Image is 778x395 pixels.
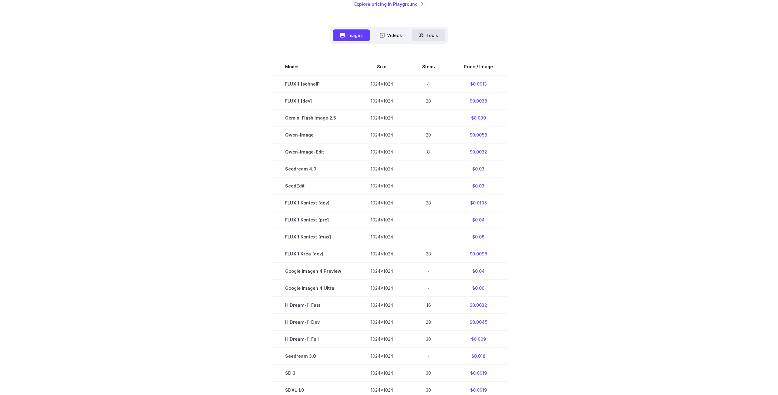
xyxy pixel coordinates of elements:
[333,29,370,41] button: Images
[271,177,356,194] td: SeedEdit
[356,364,408,381] td: 1024x1024
[449,279,507,296] td: $0.06
[271,313,356,330] td: HiDream-I1 Dev
[356,296,408,313] td: 1024x1024
[408,279,449,296] td: -
[408,93,449,110] td: 28
[408,194,449,211] td: 28
[271,127,356,143] td: Qwen-Image
[449,194,507,211] td: $0.0105
[271,347,356,364] td: Seedream 3.0
[271,93,356,110] td: FLUX.1 [dev]
[449,296,507,313] td: $0.0032
[356,160,408,177] td: 1024x1024
[356,211,408,228] td: 1024x1024
[271,75,356,93] td: FLUX.1 [schnell]
[356,245,408,262] td: 1024x1024
[271,228,356,245] td: FLUX.1 Kontext [max]
[408,347,449,364] td: -
[449,160,507,177] td: $0.03
[408,127,449,143] td: 20
[449,93,507,110] td: $0.0038
[408,228,449,245] td: -
[408,110,449,127] td: -
[408,296,449,313] td: 16
[271,262,356,279] td: Google Imagen 4 Preview
[449,313,507,330] td: $0.0045
[449,58,507,75] th: Price / Image
[449,211,507,228] td: $0.04
[356,93,408,110] td: 1024x1024
[356,110,408,127] td: 1024x1024
[271,279,356,296] td: Google Imagen 4 Ultra
[354,1,424,8] a: Explore pricing in Playground
[356,143,408,160] td: 1024x1024
[408,330,449,347] td: 30
[271,296,356,313] td: HiDream-I1 Fast
[449,177,507,194] td: $0.03
[408,75,449,93] td: 4
[271,143,356,160] td: Qwen-Image-Edit
[449,364,507,381] td: $0.0019
[408,58,449,75] th: Steps
[271,245,356,262] td: FLUX.1 Krea [dev]
[408,262,449,279] td: -
[271,211,356,228] td: FLUX.1 Kontext [pro]
[271,330,356,347] td: HiDream-I1 Full
[356,262,408,279] td: 1024x1024
[449,228,507,245] td: $0.08
[449,330,507,347] td: $0.009
[356,228,408,245] td: 1024x1024
[285,114,341,121] span: Gemini Flash Image 2.5
[449,245,507,262] td: $0.0098
[408,211,449,228] td: -
[449,262,507,279] td: $0.04
[408,160,449,177] td: -
[356,313,408,330] td: 1024x1024
[372,29,409,41] button: Videos
[408,143,449,160] td: 8
[356,194,408,211] td: 1024x1024
[408,177,449,194] td: -
[408,313,449,330] td: 28
[408,364,449,381] td: 30
[271,194,356,211] td: FLUX.1 Kontext [dev]
[356,58,408,75] th: Size
[271,364,356,381] td: SD 3
[449,127,507,143] td: $0.0058
[356,330,408,347] td: 1024x1024
[408,245,449,262] td: 28
[412,29,445,41] button: Tools
[449,110,507,127] td: $0.039
[356,127,408,143] td: 1024x1024
[356,75,408,93] td: 1024x1024
[356,177,408,194] td: 1024x1024
[356,279,408,296] td: 1024x1024
[356,347,408,364] td: 1024x1024
[449,347,507,364] td: $0.018
[449,143,507,160] td: $0.0032
[271,58,356,75] th: Model
[449,75,507,93] td: $0.0013
[271,160,356,177] td: Seedream 4.0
